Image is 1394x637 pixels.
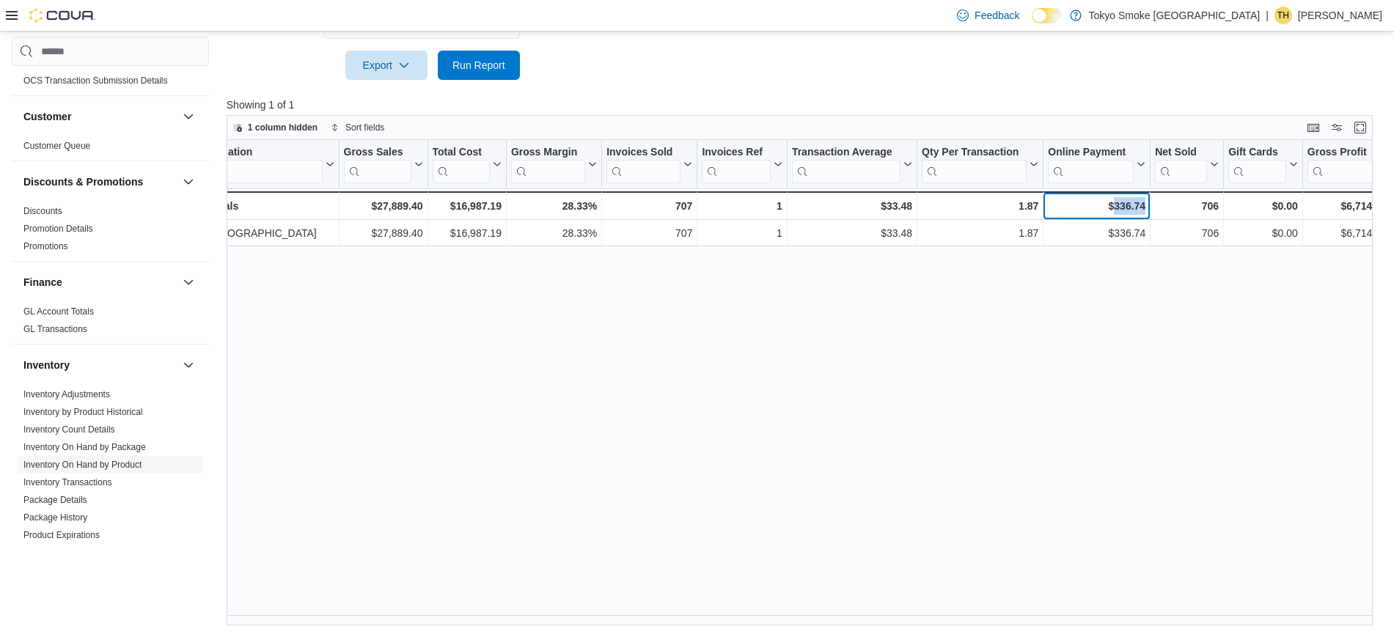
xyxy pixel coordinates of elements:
div: Invoices Sold [606,146,681,160]
div: Gross Sales [343,146,411,183]
div: Invoices Ref [702,146,770,160]
div: 1 [702,225,782,243]
div: 1 [702,197,782,215]
button: Customer [180,108,197,125]
button: Display options [1328,119,1346,136]
a: Customer Queue [23,141,90,151]
div: Totals [209,197,334,215]
button: Gift Cards [1228,146,1298,183]
button: Enter fullscreen [1351,119,1369,136]
div: Online Payment [1048,146,1134,160]
div: Gross Margin [511,146,585,160]
a: Inventory On Hand by Product [23,460,142,470]
span: GL Transactions [23,323,87,335]
button: Invoices Ref [702,146,782,183]
span: Inventory Transactions [23,476,112,488]
div: $6,714.40 [1307,197,1387,215]
button: Sort fields [325,119,390,136]
a: Package History [23,512,87,523]
div: 1.87 [922,197,1038,215]
button: Finance [23,275,177,290]
button: Location [210,146,334,183]
button: Qty Per Transaction [922,146,1038,183]
div: Qty Per Transaction [922,146,1027,160]
p: | [1266,7,1269,24]
a: Promotion Details [23,224,93,234]
div: Gross Margin [511,146,585,183]
div: $27,889.40 [343,225,422,243]
div: Gift Cards [1228,146,1286,160]
div: Finance [12,303,209,344]
h3: Discounts & Promotions [23,174,143,189]
button: Discounts & Promotions [23,174,177,189]
div: Transaction Average [792,146,900,160]
div: Transaction Average [792,146,900,183]
div: Gross Profit [1307,146,1375,160]
div: Gross Profit [1307,146,1375,183]
img: Cova [29,8,95,23]
div: Net Sold [1155,146,1207,160]
div: 28.33% [511,197,597,215]
div: Invoices Ref [702,146,770,183]
a: Inventory On Hand by Package [23,442,146,452]
div: 707 [606,197,692,215]
a: GL Account Totals [23,306,94,317]
button: Total Cost [432,146,501,183]
div: $336.74 [1048,225,1145,243]
span: Inventory Count Details [23,424,115,435]
div: $0.00 [1228,197,1298,215]
span: Inventory Adjustments [23,389,110,400]
button: Gross Profit [1307,146,1387,183]
span: Inventory On Hand by Package [23,441,146,453]
button: Net Sold [1155,146,1219,183]
button: Online Payment [1048,146,1145,183]
a: Feedback [951,1,1025,30]
div: 28.33% [511,225,597,243]
div: Invoices Sold [606,146,681,183]
span: Customer Queue [23,140,90,152]
div: $33.48 [792,197,912,215]
div: [GEOGRAPHIC_DATA] [210,225,334,243]
span: Run Report [452,58,505,73]
input: Dark Mode [1032,8,1063,23]
div: 707 [606,225,692,243]
span: Sort fields [345,122,384,133]
span: Promotions [23,240,68,252]
div: Customer [12,137,209,161]
div: $16,987.19 [432,225,501,243]
div: $16,987.19 [432,197,501,215]
h3: Inventory [23,358,70,372]
p: [PERSON_NAME] [1298,7,1382,24]
a: Inventory Count Details [23,424,115,435]
div: Online Payment [1048,146,1134,183]
div: 1.87 [922,225,1038,243]
div: $0.00 [1228,225,1298,243]
button: Customer [23,109,177,124]
div: Inventory [12,386,209,603]
span: TH [1277,7,1289,24]
div: Location [210,146,323,183]
div: Qty Per Transaction [922,146,1027,183]
div: $6,714.40 [1307,225,1387,243]
div: Trishauna Hyatt [1274,7,1292,24]
button: Finance [180,273,197,291]
button: Gross Sales [343,146,422,183]
button: Discounts & Promotions [180,173,197,191]
button: Inventory [180,356,197,374]
button: Transaction Average [792,146,912,183]
span: Discounts [23,205,62,217]
span: Inventory by Product Historical [23,406,143,418]
div: Total Cost [432,146,489,160]
a: OCS Transaction Submission Details [23,76,168,86]
button: Run Report [438,51,520,80]
div: $336.74 [1048,197,1145,215]
span: Inventory On Hand by Product [23,459,142,471]
h3: Finance [23,275,62,290]
button: Export [345,51,428,80]
p: Showing 1 of 1 [227,97,1384,112]
p: Tokyo Smoke [GEOGRAPHIC_DATA] [1089,7,1261,24]
span: 1 column hidden [248,122,318,133]
button: Invoices Sold [606,146,692,183]
div: Total Cost [432,146,489,183]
